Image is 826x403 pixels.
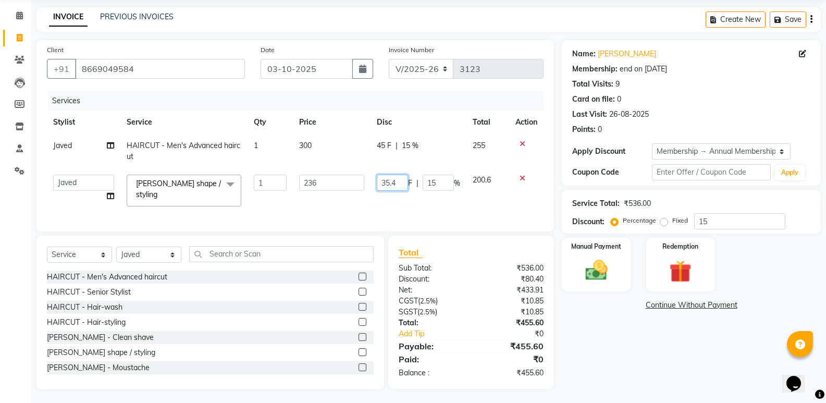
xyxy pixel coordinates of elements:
a: [PERSON_NAME] [598,48,656,59]
span: 300 [299,141,312,150]
div: Discount: [572,216,605,227]
label: Percentage [623,216,656,225]
button: Save [770,11,806,28]
div: Membership: [572,64,618,75]
span: 15 % [402,140,418,151]
div: Card on file: [572,94,615,105]
button: +91 [47,59,76,79]
div: Net: [391,285,471,296]
div: ₹10.85 [471,307,551,317]
label: Date [261,45,275,55]
span: 2.5% [420,308,435,316]
div: HAIRCUT - Hair-wash [47,302,122,313]
div: ₹433.91 [471,285,551,296]
div: Coupon Code [572,167,651,178]
a: x [157,190,162,199]
a: Add Tip [391,328,485,339]
span: | [396,140,398,151]
label: Fixed [672,216,688,225]
label: Redemption [662,242,698,251]
th: Stylist [47,111,120,134]
div: Paid: [391,353,471,365]
span: Total [399,247,423,258]
div: end on [DATE] [620,64,667,75]
div: Points: [572,124,596,135]
div: Service Total: [572,198,620,209]
label: Invoice Number [389,45,434,55]
a: Continue Without Payment [564,300,819,311]
span: 200.6 [473,175,491,185]
div: Total: [391,317,471,328]
div: ₹536.00 [471,263,551,274]
div: HAIRCUT - Men's Advanced haircut [47,272,167,283]
div: Name: [572,48,596,59]
div: HAIRCUT - Hair-styling [47,317,126,328]
span: SGST [399,307,417,316]
label: Client [47,45,64,55]
div: ( ) [391,296,471,307]
span: [PERSON_NAME] shape / styling [136,179,221,199]
div: Services [48,91,551,111]
div: [PERSON_NAME] shape / styling [47,347,155,358]
div: Discount: [391,274,471,285]
th: Price [293,111,371,134]
th: Action [509,111,544,134]
span: | [416,178,418,189]
div: Apply Discount [572,146,651,157]
span: F [408,178,412,189]
input: Enter Offer / Coupon Code [652,164,771,180]
th: Total [466,111,509,134]
div: 9 [615,79,620,90]
img: _cash.svg [578,258,614,283]
div: 26-08-2025 [609,109,649,120]
span: 1 [254,141,258,150]
div: [PERSON_NAME] - Moustache [47,362,150,373]
span: HAIRCUT - Men's Advanced haircut [127,141,240,161]
div: HAIRCUT - Senior Stylist [47,287,131,298]
label: Manual Payment [571,242,621,251]
span: Javed [53,141,72,150]
span: 2.5% [420,297,436,305]
div: ₹0 [485,328,551,339]
a: INVOICE [49,8,88,27]
span: % [454,178,460,189]
div: Total Visits: [572,79,613,90]
th: Qty [248,111,292,134]
th: Service [120,111,248,134]
th: Disc [371,111,466,134]
div: [PERSON_NAME] - Clean shave [47,332,154,343]
button: Apply [775,165,805,180]
div: ₹455.60 [471,340,551,352]
div: ₹455.60 [471,368,551,378]
div: Last Visit: [572,109,607,120]
span: 45 F [377,140,391,151]
input: Search by Name/Mobile/Email/Code [75,59,245,79]
div: ₹0 [471,353,551,365]
div: ₹80.40 [471,274,551,285]
span: 255 [473,141,485,150]
a: PREVIOUS INVOICES [100,12,174,21]
div: 0 [617,94,621,105]
div: Balance : [391,368,471,378]
div: ₹536.00 [624,198,651,209]
div: ( ) [391,307,471,317]
div: ₹10.85 [471,296,551,307]
div: Payable: [391,340,471,352]
img: _gift.svg [662,258,698,285]
div: 0 [598,124,602,135]
div: ₹455.60 [471,317,551,328]
button: Create New [706,11,766,28]
div: Sub Total: [391,263,471,274]
span: CGST [399,296,418,306]
iframe: chat widget [782,361,816,393]
input: Search or Scan [189,246,374,262]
